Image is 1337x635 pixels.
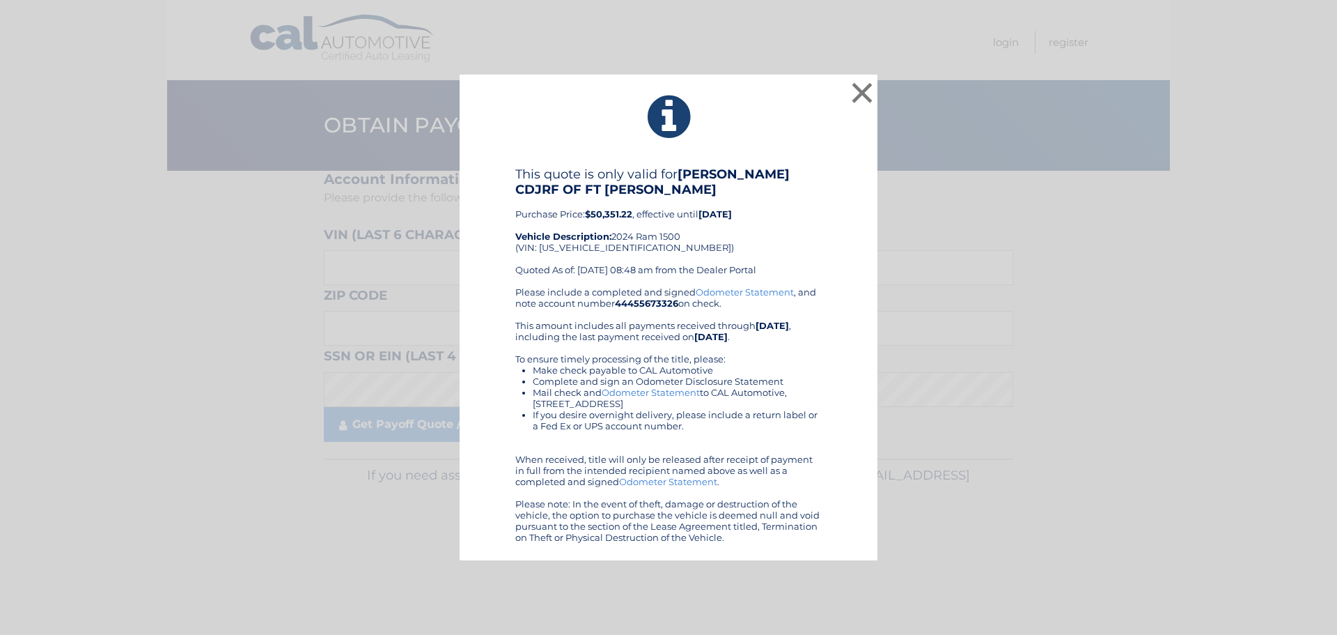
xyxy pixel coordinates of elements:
[515,286,822,543] div: Please include a completed and signed , and note account number on check. This amount includes al...
[848,79,876,107] button: ×
[615,298,678,309] b: 44455673326
[602,387,700,398] a: Odometer Statement
[515,167,822,197] h4: This quote is only valid for
[696,286,794,298] a: Odometer Statement
[585,208,632,220] b: $50,351.22
[515,167,790,197] b: [PERSON_NAME] CDJRF OF FT [PERSON_NAME]
[533,387,822,409] li: Mail check and to CAL Automotive, [STREET_ADDRESS]
[533,365,822,376] li: Make check payable to CAL Automotive
[515,231,611,242] strong: Vehicle Description:
[698,208,732,220] b: [DATE]
[756,320,789,331] b: [DATE]
[515,167,822,286] div: Purchase Price: , effective until 2024 Ram 1500 (VIN: [US_VEHICLE_IDENTIFICATION_NUMBER]) Quoted ...
[533,409,822,431] li: If you desire overnight delivery, please include a return label or a Fed Ex or UPS account number.
[533,376,822,387] li: Complete and sign an Odometer Disclosure Statement
[619,476,717,487] a: Odometer Statement
[694,331,728,342] b: [DATE]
